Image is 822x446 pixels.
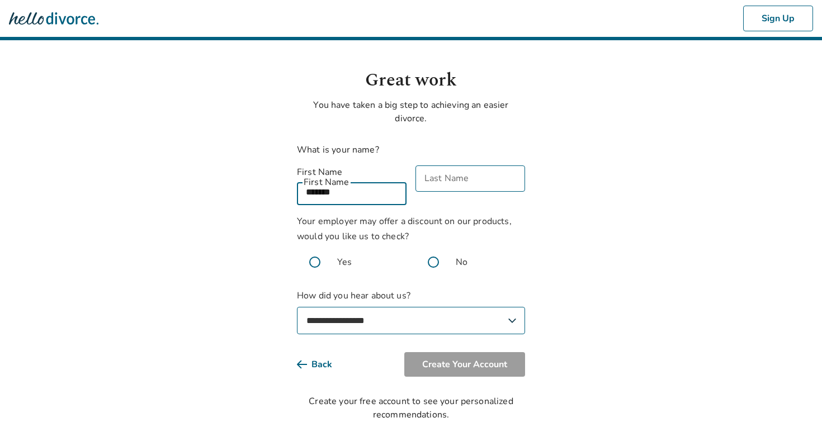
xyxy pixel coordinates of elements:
[404,352,525,377] button: Create Your Account
[743,6,813,31] button: Sign Up
[297,289,525,334] label: How did you hear about us?
[297,395,525,421] div: Create your free account to see your personalized recommendations.
[297,67,525,94] h1: Great work
[456,255,467,269] span: No
[297,307,525,334] select: How did you hear about us?
[297,144,379,156] label: What is your name?
[297,165,407,179] label: First Name
[766,392,822,446] iframe: Chat Widget
[297,98,525,125] p: You have taken a big step to achieving an easier divorce.
[297,352,350,377] button: Back
[297,215,512,243] span: Your employer may offer a discount on our products, would you like us to check?
[9,7,98,30] img: Hello Divorce Logo
[337,255,352,269] span: Yes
